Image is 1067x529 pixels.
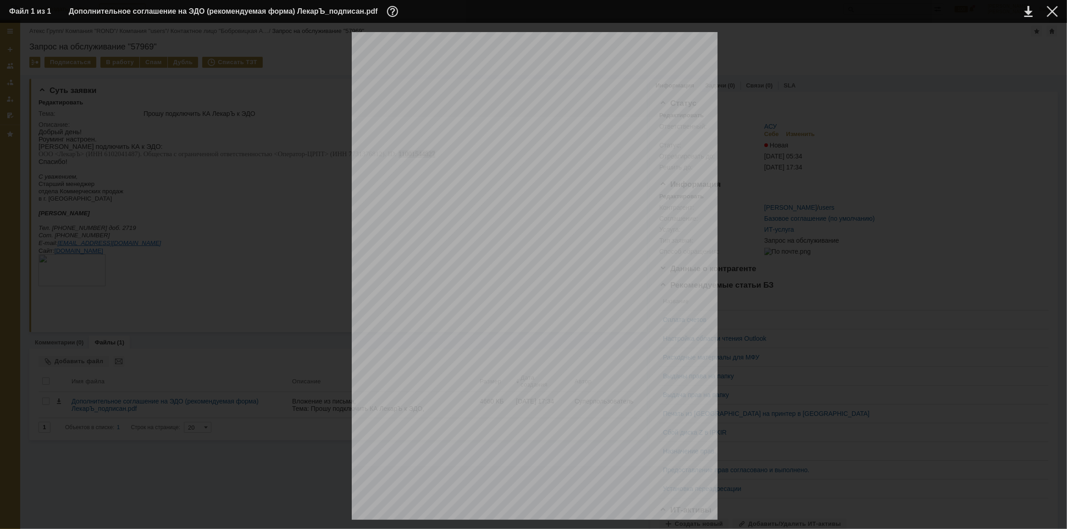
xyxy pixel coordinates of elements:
[9,8,55,15] div: Файл 1 из 1
[1024,6,1033,17] div: Скачать файл
[1047,6,1058,17] div: Закрыть окно (Esc)
[387,6,401,17] div: Дополнительная информация о файле (F11)
[69,6,401,17] div: Дополнительное соглашение на ЭДО (рекомендуемая форма) ЛекарЪ_подписан.pdf
[19,111,122,118] a: [EMAIL_ADDRESS][DOMAIN_NAME]
[16,119,65,126] a: [DOMAIN_NAME]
